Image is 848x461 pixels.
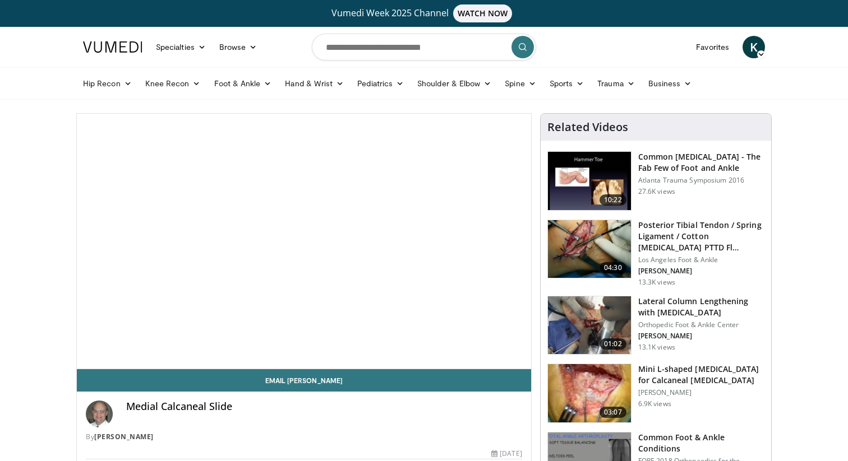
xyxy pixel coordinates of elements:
a: Shoulder & Elbow [411,72,498,95]
a: Foot & Ankle [208,72,279,95]
a: Business [642,72,699,95]
img: Avatar [86,401,113,427]
a: Favorites [689,36,736,58]
h3: Common [MEDICAL_DATA] - The Fab Few of Foot and Ankle [638,151,764,174]
h3: Mini L-shaped [MEDICAL_DATA] for Calcaneal [MEDICAL_DATA] [638,364,764,386]
h3: Posterior Tibial Tendon / Spring Ligament / Cotton [MEDICAL_DATA] PTTD Fl… [638,220,764,253]
img: VuMedi Logo [83,41,142,53]
span: 04:30 [600,262,626,273]
span: 10:22 [600,194,626,206]
h3: Lateral Column Lengthening with [MEDICAL_DATA] [638,296,764,318]
a: Specialties [149,36,213,58]
a: 04:30 Posterior Tibial Tendon / Spring Ligament / Cotton [MEDICAL_DATA] PTTD Fl… Los Angeles Foot... [547,220,764,287]
span: 03:07 [600,407,626,418]
p: Los Angeles Foot & Ankle [638,255,764,264]
a: Spine [498,72,542,95]
p: [PERSON_NAME] [638,332,764,341]
p: Atlanta Trauma Symposium 2016 [638,176,764,185]
img: 545648_3.png.150x105_q85_crop-smart_upscale.jpg [548,296,631,355]
a: Vumedi Week 2025 ChannelWATCH NOW [85,4,763,22]
span: 01:02 [600,338,626,350]
a: Pediatrics [351,72,411,95]
a: [PERSON_NAME] [94,432,154,441]
h4: Related Videos [547,120,628,134]
p: [PERSON_NAME] [638,267,764,276]
a: Email [PERSON_NAME] [77,369,531,392]
h3: Common Foot & Ankle Conditions [638,432,764,454]
a: Trauma [591,72,642,95]
p: 27.6K views [638,187,675,196]
input: Search topics, interventions [312,34,536,60]
a: 10:22 Common [MEDICAL_DATA] - The Fab Few of Foot and Ankle Atlanta Trauma Symposium 2016 27.6K v... [547,151,764,211]
a: Browse [213,36,264,58]
img: sanhudo_mini_L_3.png.150x105_q85_crop-smart_upscale.jpg [548,364,631,422]
a: Knee Recon [139,72,208,95]
a: Hand & Wrist [278,72,351,95]
p: 13.3K views [638,278,675,287]
img: 4559c471-f09d-4bda-8b3b-c296350a5489.150x105_q85_crop-smart_upscale.jpg [548,152,631,210]
img: 31d347b7-8cdb-4553-8407-4692467e4576.150x105_q85_crop-smart_upscale.jpg [548,220,631,278]
a: 03:07 Mini L-shaped [MEDICAL_DATA] for Calcaneal [MEDICAL_DATA] [PERSON_NAME] 6.9K views [547,364,764,423]
p: 13.1K views [638,343,675,352]
div: [DATE] [491,449,522,459]
p: [PERSON_NAME] [638,388,764,397]
a: K [743,36,765,58]
div: By [86,432,522,442]
a: Sports [543,72,591,95]
a: Hip Recon [76,72,139,95]
video-js: Video Player [77,114,531,369]
p: 6.9K views [638,399,671,408]
p: Orthopedic Foot & Ankle Center [638,320,764,329]
a: 01:02 Lateral Column Lengthening with [MEDICAL_DATA] Orthopedic Foot & Ankle Center [PERSON_NAME]... [547,296,764,355]
h4: Medial Calcaneal Slide [126,401,522,413]
span: WATCH NOW [453,4,513,22]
